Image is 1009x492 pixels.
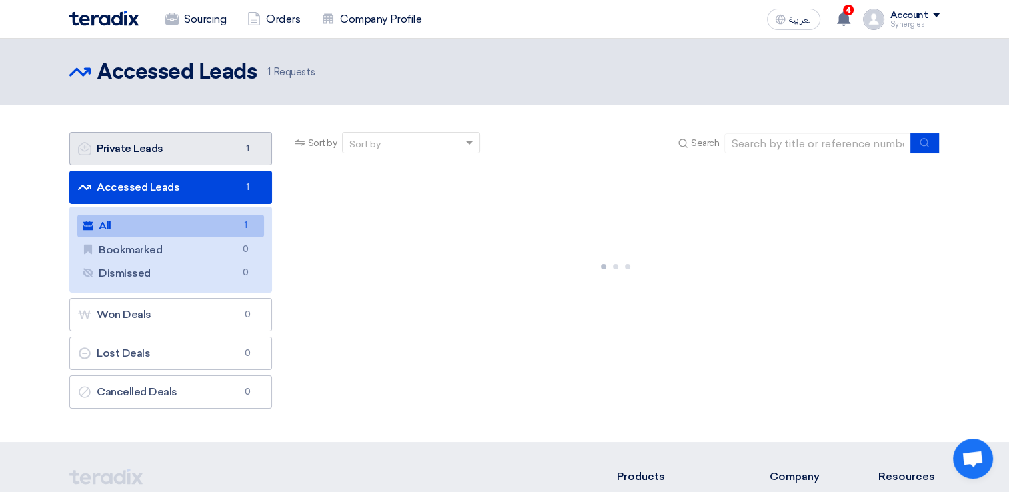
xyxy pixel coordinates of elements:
[237,5,311,34] a: Orders
[97,59,257,86] h2: Accessed Leads
[267,65,315,80] span: Requests
[69,132,272,165] a: Private Leads1
[77,215,264,237] a: All
[239,385,255,399] span: 0
[788,15,812,25] span: العربية
[69,11,139,26] img: Teradix logo
[267,66,271,78] span: 1
[155,5,237,34] a: Sourcing
[769,469,838,485] li: Company
[237,266,253,280] span: 0
[239,181,255,194] span: 1
[237,219,253,233] span: 1
[890,21,940,28] div: Synergies
[878,469,940,485] li: Resources
[77,239,264,261] a: Bookmarked
[69,298,272,331] a: Won Deals0
[69,337,272,370] a: Lost Deals0
[724,133,911,153] input: Search by title or reference number
[69,171,272,204] a: Accessed Leads1
[69,375,272,409] a: Cancelled Deals0
[890,10,928,21] div: Account
[239,308,255,321] span: 0
[953,439,993,479] a: Open chat
[843,5,854,15] span: 4
[349,137,381,151] div: Sort by
[767,9,820,30] button: العربية
[863,9,884,30] img: profile_test.png
[239,347,255,360] span: 0
[77,262,264,285] a: Dismissed
[239,142,255,155] span: 1
[311,5,432,34] a: Company Profile
[237,243,253,257] span: 0
[617,469,730,485] li: Products
[691,136,719,150] span: Search
[308,136,337,150] span: Sort by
